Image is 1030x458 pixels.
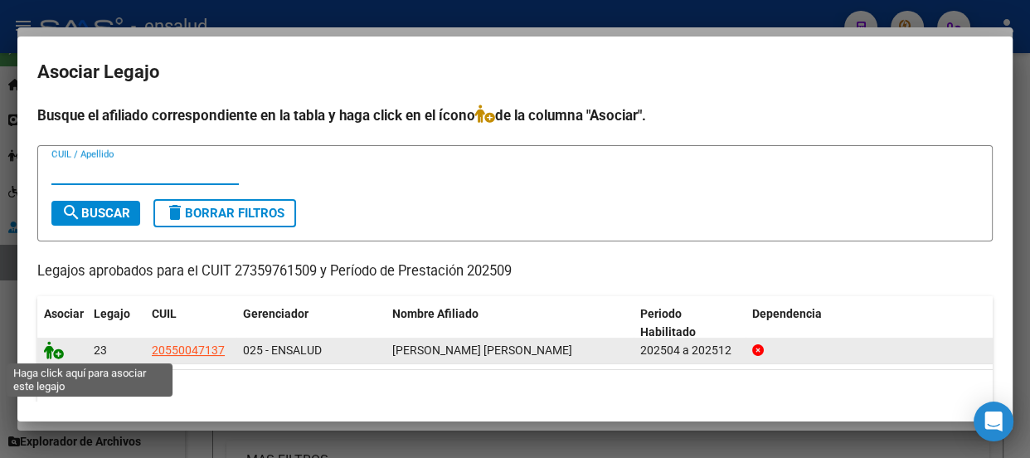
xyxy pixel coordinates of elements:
[243,307,309,320] span: Gerenciador
[243,343,322,357] span: 025 - ENSALUD
[392,307,479,320] span: Nombre Afiliado
[37,56,993,88] h2: Asociar Legajo
[386,296,634,351] datatable-header-cell: Nombre Afiliado
[37,370,993,412] div: 1 registros
[44,307,84,320] span: Asociar
[165,202,185,222] mat-icon: delete
[165,206,284,221] span: Borrar Filtros
[152,343,225,357] span: 20550047137
[634,296,746,351] datatable-header-cell: Periodo Habilitado
[640,307,696,339] span: Periodo Habilitado
[61,202,81,222] mat-icon: search
[640,341,739,360] div: 202504 a 202512
[145,296,236,351] datatable-header-cell: CUIL
[51,201,140,226] button: Buscar
[152,307,177,320] span: CUIL
[61,206,130,221] span: Buscar
[37,105,993,126] h4: Busque el afiliado correspondiente en la tabla y haga click en el ícono de la columna "Asociar".
[94,343,107,357] span: 23
[746,296,994,351] datatable-header-cell: Dependencia
[752,307,822,320] span: Dependencia
[153,199,296,227] button: Borrar Filtros
[94,307,130,320] span: Legajo
[37,261,993,282] p: Legajos aprobados para el CUIT 27359761509 y Período de Prestación 202509
[37,296,87,351] datatable-header-cell: Asociar
[236,296,386,351] datatable-header-cell: Gerenciador
[87,296,145,351] datatable-header-cell: Legajo
[392,343,572,357] span: GIURLEO MIÑO AUGUSTO SALVADOR
[974,402,1013,441] div: Open Intercom Messenger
